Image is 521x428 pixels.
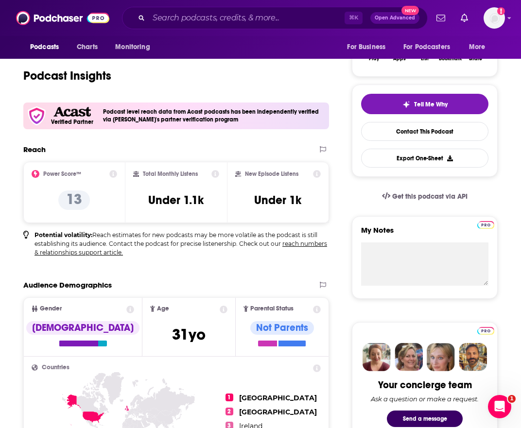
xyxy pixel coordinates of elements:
h1: Podcast Insights [23,68,111,83]
span: 1 [226,394,233,401]
button: Export One-Sheet [361,149,488,168]
button: open menu [462,38,498,56]
span: For Podcasters [403,40,450,54]
button: Send a message [387,411,463,427]
span: [GEOGRAPHIC_DATA] [239,408,317,416]
span: Age [157,306,169,312]
img: Podchaser Pro [477,221,494,229]
img: Podchaser - Follow, Share and Rate Podcasts [16,9,109,27]
iframe: Intercom live chat [488,395,511,418]
div: [DEMOGRAPHIC_DATA] [26,321,139,335]
button: open menu [397,38,464,56]
img: Sydney Profile [363,343,391,371]
div: Ask a question or make a request. [371,395,479,403]
img: Barbara Profile [395,343,423,371]
p: Reach estimates for new podcasts may be more volatile as the podcast is still establishing its au... [35,231,329,257]
button: tell me why sparkleTell Me Why [361,94,488,114]
span: 2 [226,408,233,415]
a: Contact This Podcast [361,122,488,141]
a: Charts [70,38,104,56]
img: Acast [53,107,90,117]
div: Bookmark [439,56,462,62]
span: Podcasts [30,40,59,54]
span: Countries [42,364,69,371]
span: Parental Status [250,306,294,312]
img: Podchaser Pro [477,327,494,335]
input: Search podcasts, credits, & more... [149,10,345,26]
span: [GEOGRAPHIC_DATA] [239,394,317,402]
span: More [469,40,486,54]
span: Charts [77,40,98,54]
h3: Under 1k [254,193,301,207]
button: open menu [23,38,71,56]
h4: Podcast level reach data from Acast podcasts has been independently verified via [PERSON_NAME]'s ... [103,108,325,123]
h2: Reach [23,145,46,154]
h2: Power Score™ [43,171,81,177]
div: Apps [393,56,406,62]
div: Not Parents [250,321,314,335]
img: Jon Profile [459,343,487,371]
div: Your concierge team [378,379,472,391]
a: Show notifications dropdown [457,10,472,26]
label: My Notes [361,225,488,242]
h2: Total Monthly Listens [143,171,198,177]
div: Play [369,56,379,62]
span: Gender [40,306,62,312]
button: open menu [108,38,162,56]
span: Get this podcast via API [392,192,468,201]
a: Pro website [477,325,494,335]
svg: Add a profile image [497,7,505,15]
button: Open AdvancedNew [370,12,419,24]
span: ⌘ K [345,12,363,24]
img: Jules Profile [427,343,455,371]
a: Show notifications dropdown [433,10,449,26]
img: User Profile [484,7,505,29]
span: 31 yo [172,325,206,344]
div: Share [469,56,482,62]
h3: Under 1.1k [148,193,204,207]
span: Tell Me Why [414,101,448,108]
span: Monitoring [115,40,150,54]
b: Potential volatility: [35,231,92,239]
a: Get this podcast via API [374,185,475,208]
h5: Verified Partner [51,119,93,125]
span: Logged in as NicolaLynch [484,7,505,29]
p: 13 [58,190,90,210]
span: 1 [508,395,516,403]
button: Show profile menu [484,7,505,29]
a: Pro website [477,220,494,229]
span: For Business [347,40,385,54]
a: reach numbers & relationships support article. [35,240,327,256]
h2: New Episode Listens [245,171,298,177]
div: List [421,56,429,62]
button: open menu [340,38,398,56]
span: Open Advanced [375,16,415,20]
span: New [401,6,419,15]
div: Search podcasts, credits, & more... [122,7,428,29]
img: verfied icon [27,106,46,125]
img: tell me why sparkle [402,101,410,108]
h2: Audience Demographics [23,280,112,290]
